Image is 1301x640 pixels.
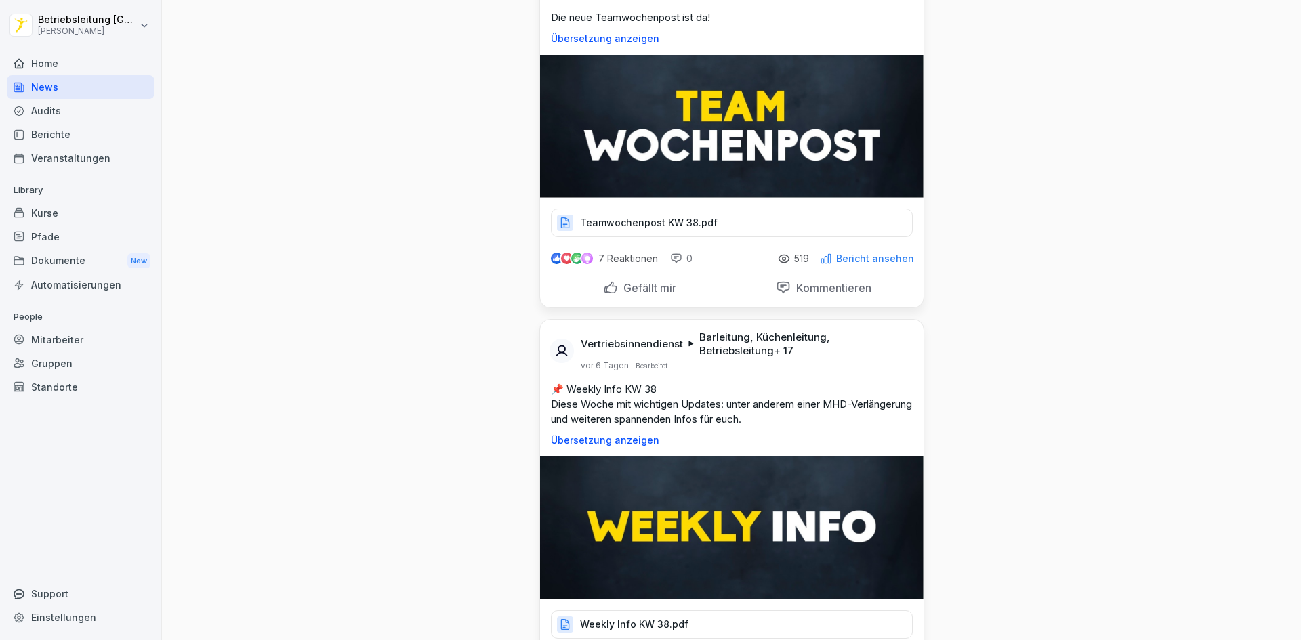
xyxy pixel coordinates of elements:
[791,281,871,295] p: Kommentieren
[551,435,913,446] p: Übersetzung anzeigen
[7,306,154,328] p: People
[7,99,154,123] a: Audits
[7,351,154,375] a: Gruppen
[636,360,667,371] p: Bearbeitet
[571,253,583,264] img: celebrate
[581,360,629,371] p: vor 6 Tagen
[699,330,907,358] p: Barleitung, Küchenleitung, Betriebsleitung + 17
[7,179,154,201] p: Library
[551,33,913,44] p: Übersetzung anzeigen
[670,252,693,265] div: 0
[551,253,562,264] img: like
[38,14,137,26] p: Betriebsleitung [GEOGRAPHIC_DATA]
[7,605,154,629] a: Einstellungen
[7,146,154,170] a: Veranstaltungen
[7,582,154,605] div: Support
[580,216,718,230] p: Teamwochenpost KW 38.pdf
[7,249,154,274] a: DokumenteNew
[7,201,154,225] a: Kurse
[7,249,154,274] div: Dokumente
[794,253,809,264] p: 519
[836,253,914,264] p: Bericht ansehen
[7,273,154,297] a: Automatisierungen
[7,328,154,351] a: Mitarbeiter
[38,26,137,36] p: [PERSON_NAME]
[7,75,154,99] a: News
[598,253,658,264] p: 7 Reaktionen
[581,253,593,265] img: inspiring
[7,123,154,146] a: Berichte
[7,375,154,399] a: Standorte
[540,55,924,198] img: khk1kv38m7cuar4h1xtzxcv9.png
[551,622,913,635] a: Weekly Info KW 38.pdf
[7,51,154,75] a: Home
[127,253,150,269] div: New
[551,382,913,427] p: 📌 Weekly Info KW 38 Diese Woche mit wichtigen Updates: unter anderem einer MHD-Verlängerung und w...
[540,456,924,599] img: x2xer1z8nt1hg9jx4p66gr4y.png
[580,618,688,631] p: Weekly Info KW 38.pdf
[551,220,913,234] a: Teamwochenpost KW 38.pdf
[581,337,683,351] p: Vertriebsinnendienst
[562,253,572,263] img: love
[7,225,154,249] a: Pfade
[618,281,676,295] p: Gefällt mir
